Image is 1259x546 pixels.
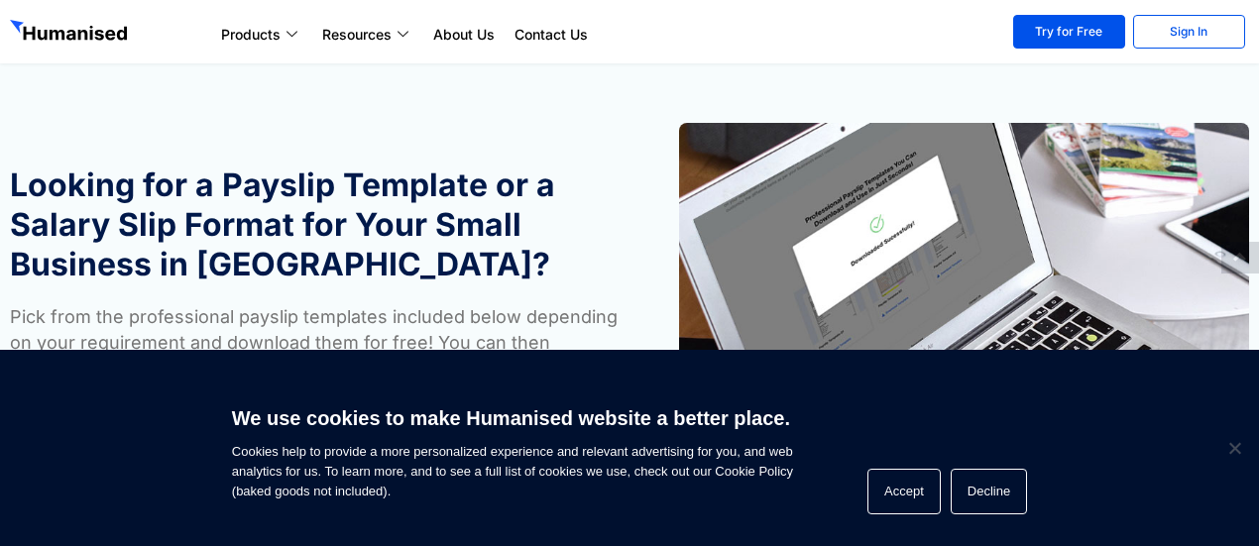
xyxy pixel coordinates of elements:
h1: Looking for a Payslip Template or a Salary Slip Format for Your Small Business in [GEOGRAPHIC_DATA]? [10,165,620,284]
a: Resources [312,23,423,47]
h6: We use cookies to make Humanised website a better place. [232,404,793,432]
span: Cookies help to provide a more personalized experience and relevant advertising for you, and web ... [232,394,793,501]
img: GetHumanised Logo [10,20,131,46]
a: Contact Us [505,23,598,47]
a: Products [211,23,312,47]
button: Decline [951,469,1027,514]
span: Decline [1224,438,1244,458]
button: Accept [867,469,941,514]
a: Sign In [1133,15,1245,49]
a: Try for Free [1013,15,1125,49]
p: Pick from the professional payslip templates included below depending on your requirement and dow... [10,304,620,382]
a: About Us [423,23,505,47]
